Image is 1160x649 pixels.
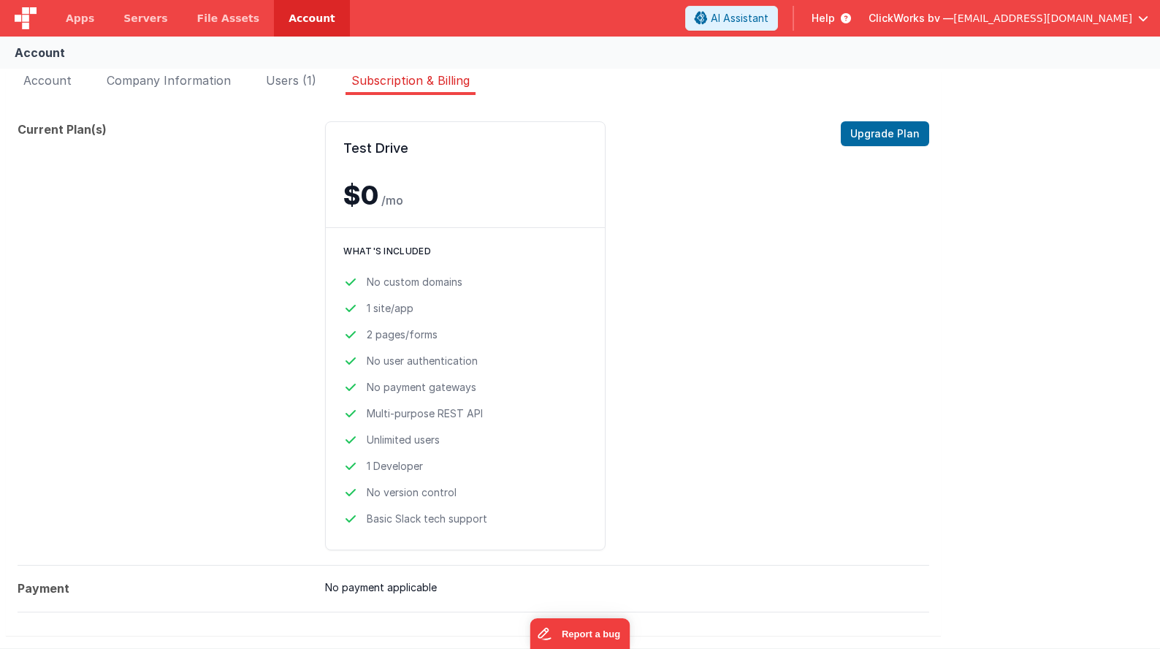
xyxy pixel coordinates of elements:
[367,275,462,289] span: No custom domains
[367,485,457,500] span: No version control
[18,121,313,550] dt: Current Plan(s)
[343,179,378,211] span: $0
[953,11,1132,26] span: [EMAIL_ADDRESS][DOMAIN_NAME]
[197,11,260,26] span: File Assets
[351,73,470,88] span: Subscription & Billing
[343,140,587,157] h2: Test Drive
[685,6,778,31] button: AI Assistant
[381,193,403,208] span: /mo
[367,459,423,474] span: 1 Developer
[367,380,476,395] span: No payment gateways
[869,11,953,26] span: ClickWorks bv —
[367,406,483,421] span: Multi-purpose REST API
[530,618,630,649] iframe: Marker.io feedback button
[812,11,835,26] span: Help
[367,327,438,342] span: 2 pages/forms
[367,301,413,316] span: 1 site/app
[367,512,487,526] span: Basic Slack tech support
[266,73,316,88] span: Users (1)
[18,580,313,597] dt: Payment
[107,73,231,88] span: Company Information
[325,580,917,597] span: No payment applicable
[23,73,72,88] span: Account
[869,11,1148,26] button: ClickWorks bv — [EMAIL_ADDRESS][DOMAIN_NAME]
[711,11,768,26] span: AI Assistant
[15,44,65,61] div: Account
[343,246,587,257] h3: What's included
[66,11,94,26] span: Apps
[367,354,478,368] span: No user authentication
[367,433,440,447] span: Unlimited users
[123,11,167,26] span: Servers
[841,121,929,146] button: Upgrade Plan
